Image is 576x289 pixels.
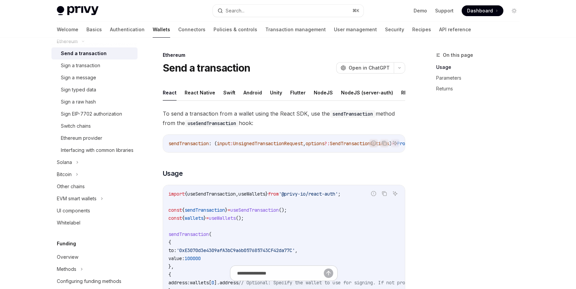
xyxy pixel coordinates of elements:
[279,191,338,197] span: '@privy-io/react-auth'
[51,180,138,193] a: Other chains
[380,189,389,198] button: Copy the contents from the code block
[303,140,306,147] span: ,
[61,61,100,70] div: Sign a transaction
[168,191,185,197] span: import
[435,7,454,14] a: Support
[51,72,138,84] a: Sign a message
[279,207,287,213] span: ();
[349,65,390,71] span: Open in ChatGPT
[462,5,503,16] a: Dashboard
[185,255,201,261] span: 100000
[163,62,251,74] h1: Send a transaction
[110,22,145,38] a: Authentication
[436,83,525,94] a: Returns
[185,215,203,221] span: wallets
[314,85,333,100] button: NodeJS
[185,207,225,213] span: sendTransaction
[163,85,177,100] button: React
[168,263,174,270] span: },
[467,7,493,14] span: Dashboard
[336,62,394,74] button: Open in ChatGPT
[61,110,122,118] div: Sign EIP-7702 authorization
[153,22,170,38] a: Wallets
[391,139,399,148] button: Ask AI
[443,51,473,59] span: On this page
[57,219,80,227] div: Whitelabel
[57,265,76,273] div: Methods
[177,247,295,253] span: '0xE3070d3e4309afA3bC9a6b057685743CF42da77C'
[324,140,330,147] span: ?:
[414,7,427,14] a: Demo
[187,191,236,197] span: useSendTransaction
[61,146,133,154] div: Interfacing with common libraries
[509,5,520,16] button: Toggle dark mode
[295,247,298,253] span: ,
[182,215,185,221] span: {
[352,8,359,13] span: ⌘ K
[185,120,239,127] code: useSendTransaction
[168,140,209,147] span: sendTransaction
[238,191,265,197] span: useWallets
[268,191,279,197] span: from
[61,98,96,106] div: Sign a raw hash
[168,207,182,213] span: const
[61,49,107,57] div: Send a transaction
[51,84,138,96] a: Sign typed data
[233,140,303,147] span: UnsignedTransactionRequest
[330,140,389,147] span: SendTransactionOptions
[338,191,341,197] span: ;
[228,207,230,213] span: =
[57,240,76,248] h5: Funding
[225,207,228,213] span: }
[436,73,525,83] a: Parameters
[369,139,378,148] button: Report incorrect code
[385,22,404,38] a: Security
[61,134,102,142] div: Ethereum provider
[51,132,138,144] a: Ethereum provider
[380,139,389,148] button: Copy the contents from the code block
[163,52,405,58] div: Ethereum
[230,140,233,147] span: :
[61,86,96,94] div: Sign typed data
[51,144,138,156] a: Interfacing with common libraries
[223,85,235,100] button: Swift
[168,231,209,237] span: sendTransaction
[168,239,171,245] span: {
[270,85,282,100] button: Unity
[57,170,72,178] div: Bitcoin
[168,215,182,221] span: const
[330,110,376,118] code: sendTransaction
[265,22,326,38] a: Transaction management
[51,47,138,59] a: Send a transaction
[51,275,138,287] a: Configuring funding methods
[209,231,212,237] span: (
[389,140,392,147] span: )
[57,22,78,38] a: Welcome
[185,191,187,197] span: {
[51,217,138,229] a: Whitelabel
[57,207,90,215] div: UI components
[290,85,306,100] button: Flutter
[334,22,377,38] a: User management
[243,85,262,100] button: Android
[412,22,431,38] a: Recipes
[182,207,185,213] span: {
[209,140,217,147] span: : (
[306,140,324,147] span: options
[57,277,121,285] div: Configuring funding methods
[203,215,206,221] span: }
[168,247,177,253] span: to:
[217,140,230,147] span: input
[57,6,99,15] img: light logo
[51,59,138,72] a: Sign a transaction
[226,7,244,15] div: Search...
[86,22,102,38] a: Basics
[51,96,138,108] a: Sign a raw hash
[230,207,279,213] span: useSendTransaction
[436,62,525,73] a: Usage
[206,215,209,221] span: =
[163,169,183,178] span: Usage
[236,191,238,197] span: ,
[163,109,405,128] span: To send a transaction from a wallet using the React SDK, use the method from the hook:
[401,85,422,100] button: REST API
